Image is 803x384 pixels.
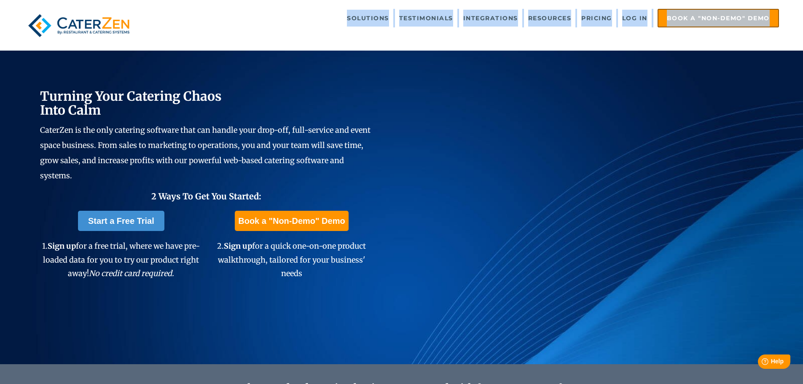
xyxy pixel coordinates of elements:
[728,351,794,375] iframe: Help widget launcher
[151,191,261,201] span: 2 Ways To Get You Started:
[42,241,200,278] span: 1. for a free trial, where we have pre-loaded data for you to try our product right away!
[618,10,652,27] a: Log in
[48,241,76,251] span: Sign up
[343,10,393,27] a: Solutions
[224,241,252,251] span: Sign up
[395,10,457,27] a: Testimonials
[89,269,174,278] em: No credit card required.
[459,10,522,27] a: Integrations
[658,9,779,27] a: Book a "Non-Demo" Demo
[577,10,616,27] a: Pricing
[153,9,779,27] div: Navigation Menu
[24,9,134,42] img: caterzen
[78,211,164,231] a: Start a Free Trial
[40,88,222,118] span: Turning Your Catering Chaos Into Calm
[524,10,576,27] a: Resources
[235,211,348,231] a: Book a "Non-Demo" Demo
[217,241,366,278] span: 2. for a quick one-on-one product walkthrough, tailored for your business' needs
[40,125,371,180] span: CaterZen is the only catering software that can handle your drop-off, full-service and event spac...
